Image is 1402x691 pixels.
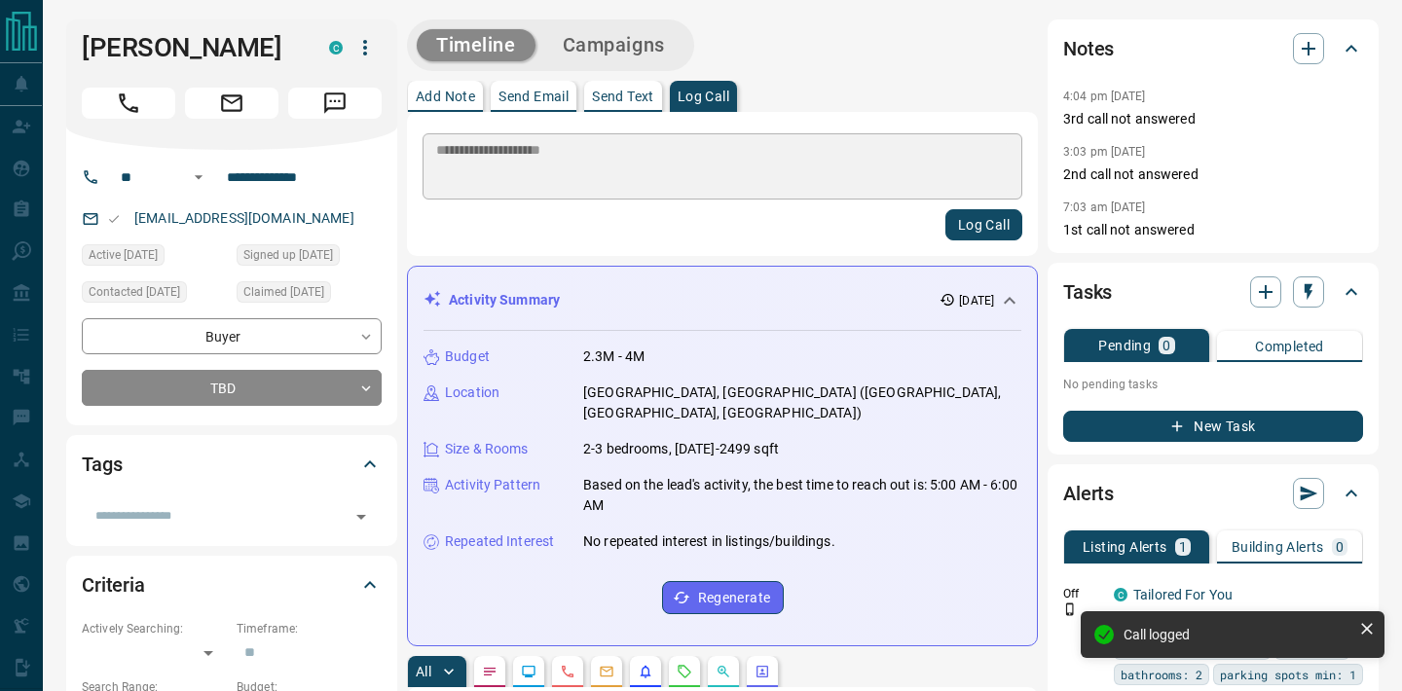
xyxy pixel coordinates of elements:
[82,449,122,480] h2: Tags
[498,90,569,103] p: Send Email
[1179,540,1187,554] p: 1
[445,475,540,495] p: Activity Pattern
[82,620,227,637] p: Actively Searching:
[89,245,158,265] span: Active [DATE]
[82,562,382,608] div: Criteria
[560,664,575,679] svg: Calls
[1063,33,1114,64] h2: Notes
[583,439,779,459] p: 2-3 bedrooms, [DATE]-2499 sqft
[755,664,770,679] svg: Agent Actions
[1232,540,1324,554] p: Building Alerts
[678,90,729,103] p: Log Call
[716,664,731,679] svg: Opportunities
[185,88,278,119] span: Email
[1063,164,1363,185] p: 2nd call not answered
[677,664,692,679] svg: Requests
[82,370,382,406] div: TBD
[416,90,475,103] p: Add Note
[1336,540,1344,554] p: 0
[1063,411,1363,442] button: New Task
[583,475,1021,516] p: Based on the lead's activity, the best time to reach out is: 5:00 AM - 6:00 AM
[1063,269,1363,315] div: Tasks
[543,29,684,61] button: Campaigns
[107,212,121,226] svg: Email Valid
[662,581,784,614] button: Regenerate
[1063,145,1146,159] p: 3:03 pm [DATE]
[329,41,343,55] div: condos.ca
[449,290,560,310] p: Activity Summary
[1162,339,1170,352] p: 0
[1063,90,1146,103] p: 4:04 pm [DATE]
[89,282,180,302] span: Contacted [DATE]
[1063,25,1363,72] div: Notes
[583,382,1021,423] p: [GEOGRAPHIC_DATA], [GEOGRAPHIC_DATA] ([GEOGRAPHIC_DATA], [GEOGRAPHIC_DATA], [GEOGRAPHIC_DATA])
[583,531,835,552] p: No repeated interest in listings/buildings.
[82,318,382,354] div: Buyer
[82,441,382,488] div: Tags
[1133,587,1233,602] a: Tailored For You
[82,32,300,63] h1: [PERSON_NAME]
[82,88,175,119] span: Call
[445,439,529,459] p: Size & Rooms
[1063,470,1363,517] div: Alerts
[424,282,1021,318] div: Activity Summary[DATE]
[1255,340,1324,353] p: Completed
[1063,478,1114,509] h2: Alerts
[1114,588,1127,601] div: condos.ca
[348,503,375,530] button: Open
[288,88,382,119] span: Message
[521,664,536,679] svg: Lead Browsing Activity
[1063,370,1363,399] p: No pending tasks
[599,664,614,679] svg: Emails
[82,281,227,309] div: Mon Aug 11 2025
[1063,276,1112,308] h2: Tasks
[417,29,535,61] button: Timeline
[187,165,210,189] button: Open
[1063,585,1102,602] p: Off
[82,244,227,272] div: Wed Aug 06 2025
[445,531,554,552] p: Repeated Interest
[1063,109,1363,129] p: 3rd call not answered
[416,665,431,678] p: All
[1083,540,1167,554] p: Listing Alerts
[1098,339,1151,352] p: Pending
[243,282,324,302] span: Claimed [DATE]
[592,90,654,103] p: Send Text
[82,569,145,600] h2: Criteria
[237,620,382,637] p: Timeframe:
[1124,627,1351,642] div: Call logged
[243,245,333,265] span: Signed up [DATE]
[445,382,499,403] p: Location
[482,664,498,679] svg: Notes
[1063,200,1146,214] p: 7:03 am [DATE]
[237,244,382,272] div: Wed Aug 06 2025
[638,664,653,679] svg: Listing Alerts
[959,292,994,309] p: [DATE]
[945,209,1022,240] button: Log Call
[1063,220,1363,240] p: 1st call not answered
[134,210,354,226] a: [EMAIL_ADDRESS][DOMAIN_NAME]
[237,281,382,309] div: Wed Aug 06 2025
[445,346,490,367] p: Budget
[1063,602,1077,616] svg: Push Notification Only
[583,346,645,367] p: 2.3M - 4M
